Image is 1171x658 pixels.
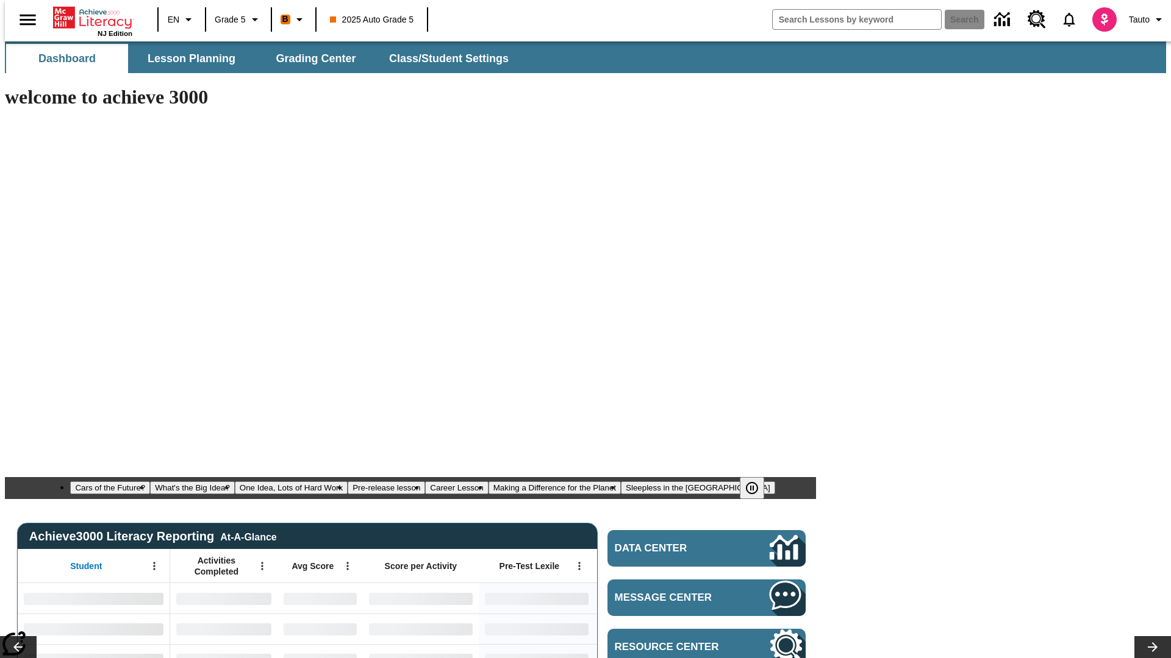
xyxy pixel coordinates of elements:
[168,13,179,26] span: EN
[1129,13,1150,26] span: Tauto
[276,52,356,66] span: Grading Center
[276,9,312,30] button: Boost Class color is orange. Change class color
[1134,636,1171,658] button: Lesson carousel, Next
[607,530,806,567] a: Data Center
[170,583,278,614] div: No Data,
[150,481,235,494] button: Slide 2 What's the Big Idea?
[6,44,128,73] button: Dashboard
[1092,7,1117,32] img: avatar image
[10,2,46,38] button: Open side menu
[1085,4,1124,35] button: Select a new avatar
[5,41,1166,73] div: SubNavbar
[176,555,257,577] span: Activities Completed
[220,529,276,543] div: At-A-Glance
[740,477,776,499] div: Pause
[162,9,201,30] button: Language: EN, Select a language
[278,614,363,644] div: No Data,
[385,561,457,571] span: Score per Activity
[348,481,425,494] button: Slide 4 Pre-release lesson
[615,542,729,554] span: Data Center
[773,10,941,29] input: search field
[282,12,288,27] span: B
[5,86,816,108] h1: welcome to achieve 3000
[235,481,348,494] button: Slide 3 One Idea, Lots of Hard Work
[255,44,377,73] button: Grading Center
[570,557,589,575] button: Open Menu
[425,481,488,494] button: Slide 5 Career Lesson
[389,52,509,66] span: Class/Student Settings
[740,477,764,499] button: Pause
[253,557,271,575] button: Open Menu
[53,4,132,37] div: Home
[1020,3,1053,36] a: Resource Center, Will open in new tab
[210,9,267,30] button: Grade: Grade 5, Select a grade
[29,529,277,543] span: Achieve3000 Literacy Reporting
[1124,9,1171,30] button: Profile/Settings
[615,592,733,604] span: Message Center
[500,561,560,571] span: Pre-Test Lexile
[278,583,363,614] div: No Data,
[70,561,102,571] span: Student
[170,614,278,644] div: No Data,
[5,44,520,73] div: SubNavbar
[53,5,132,30] a: Home
[98,30,132,37] span: NJ Edition
[338,557,357,575] button: Open Menu
[292,561,334,571] span: Avg Score
[607,579,806,616] a: Message Center
[379,44,518,73] button: Class/Student Settings
[987,3,1020,37] a: Data Center
[621,481,775,494] button: Slide 7 Sleepless in the Animal Kingdom
[70,481,150,494] button: Slide 1 Cars of the Future?
[1053,4,1085,35] a: Notifications
[148,52,235,66] span: Lesson Planning
[131,44,252,73] button: Lesson Planning
[615,641,733,653] span: Resource Center
[38,52,96,66] span: Dashboard
[215,13,246,26] span: Grade 5
[330,13,414,26] span: 2025 Auto Grade 5
[489,481,621,494] button: Slide 6 Making a Difference for the Planet
[145,557,163,575] button: Open Menu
